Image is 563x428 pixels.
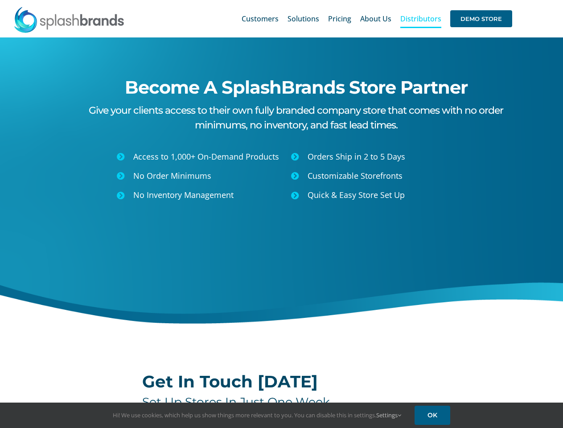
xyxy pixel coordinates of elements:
span: No Inventory Management [133,189,234,200]
span: Customizable Storefronts [308,170,403,181]
a: Pricing [328,4,351,33]
span: Become A SplashBrands Store Partner [125,76,468,98]
img: SplashBrands.com Logo [13,6,125,33]
span: About Us [360,15,391,22]
a: Distributors [400,4,441,33]
h2: Get In Touch [DATE] [142,373,421,391]
span: Quick & Easy Store Set Up [308,189,405,200]
a: Settings [376,411,401,419]
span: Give your clients access to their own fully branded company store that comes with no order minimu... [89,104,503,131]
span: Pricing [328,15,351,22]
span: Distributors [400,15,441,22]
span: DEMO STORE [450,10,512,27]
a: Customers [242,4,279,33]
h4: Set Up Stores In Just One Week [142,395,421,409]
span: Customers [242,15,279,22]
a: DEMO STORE [450,4,512,33]
span: Access to 1,000+ On-Demand Products [133,151,279,162]
span: Solutions [288,15,319,22]
span: No Order Minimums [133,170,211,181]
span: Hi! We use cookies, which help us show things more relevant to you. You can disable this in setti... [113,411,401,419]
span: Orders Ship in 2 to 5 Days [308,151,405,162]
a: OK [415,406,450,425]
nav: Main Menu [242,4,512,33]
